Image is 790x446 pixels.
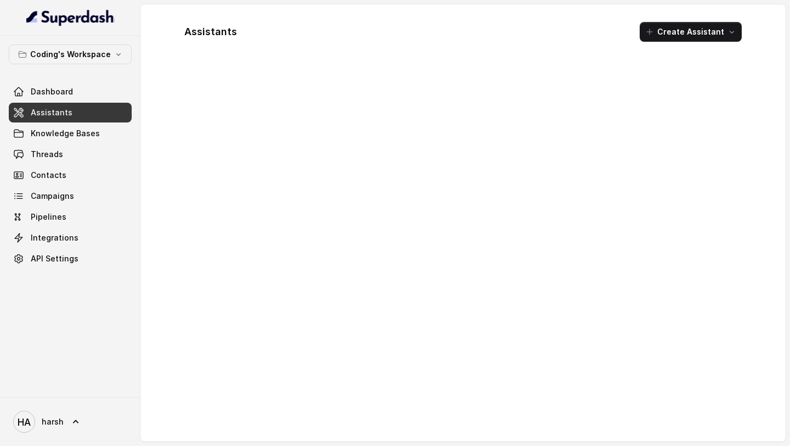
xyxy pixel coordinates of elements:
[9,124,132,143] a: Knowledge Bases
[9,103,132,122] a: Assistants
[31,191,74,202] span: Campaigns
[31,211,66,222] span: Pipelines
[30,48,111,61] p: Coding's Workspace
[18,416,31,428] text: HA
[31,170,66,181] span: Contacts
[640,22,742,42] button: Create Assistant
[9,406,132,437] a: harsh
[9,144,132,164] a: Threads
[31,232,78,243] span: Integrations
[9,228,132,248] a: Integrations
[31,128,100,139] span: Knowledge Bases
[31,107,72,118] span: Assistants
[31,253,78,264] span: API Settings
[184,23,237,41] h1: Assistants
[26,9,115,26] img: light.svg
[9,249,132,269] a: API Settings
[31,149,63,160] span: Threads
[9,165,132,185] a: Contacts
[42,416,64,427] span: harsh
[9,44,132,64] button: Coding's Workspace
[9,186,132,206] a: Campaigns
[9,82,132,102] a: Dashboard
[31,86,73,97] span: Dashboard
[9,207,132,227] a: Pipelines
